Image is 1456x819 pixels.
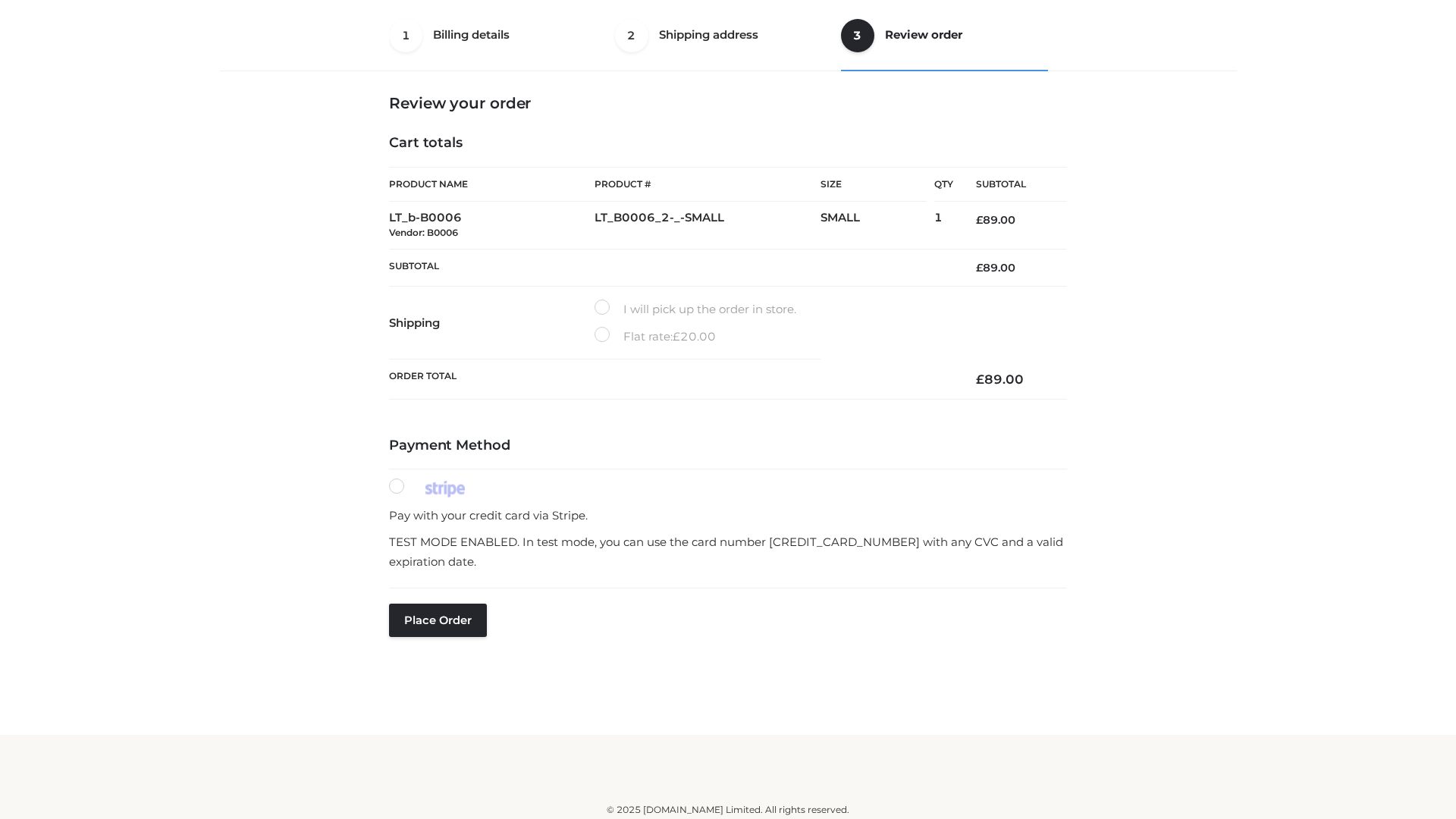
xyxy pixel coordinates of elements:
bdi: 89.00 [976,372,1024,387]
th: Product Name [389,167,595,202]
td: LT_B0006_2-_-SMALL [595,202,821,249]
h4: Payment Method [389,438,1067,454]
span: £ [976,213,983,227]
h3: Review your order [389,94,1067,112]
bdi: 89.00 [976,213,1015,227]
td: SMALL [821,202,934,249]
th: Size [821,168,927,202]
th: Subtotal [953,168,1067,202]
span: £ [673,329,680,344]
div: © 2025 [DOMAIN_NAME] Limited. All rights reserved. [225,802,1231,817]
th: Qty [934,167,953,202]
bdi: 89.00 [976,261,1015,275]
th: Shipping [389,287,595,359]
span: £ [976,261,983,275]
bdi: 20.00 [673,329,716,344]
button: Place order [389,604,487,637]
span: £ [976,372,984,387]
td: 1 [934,202,953,249]
label: Flat rate: [595,327,716,347]
p: Pay with your credit card via Stripe. [389,506,1067,526]
td: LT_b-B0006 [389,202,595,249]
th: Product # [595,167,821,202]
label: I will pick up the order in store. [595,300,796,319]
th: Order Total [389,359,953,400]
th: Subtotal [389,249,953,286]
p: TEST MODE ENABLED. In test mode, you can use the card number [CREDIT_CARD_NUMBER] with any CVC an... [389,532,1067,571]
small: Vendor: B0006 [389,227,458,238]
h4: Cart totals [389,135,1067,152]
